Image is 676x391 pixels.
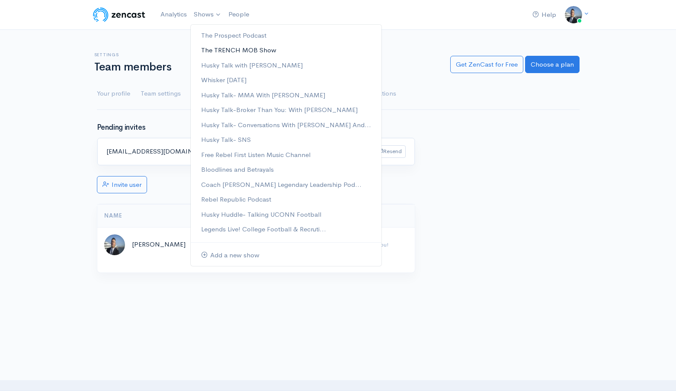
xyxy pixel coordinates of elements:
img: ZenCast Logo [92,6,147,23]
li: [EMAIL_ADDRESS][DOMAIN_NAME] [97,138,415,165]
a: Team settings [141,78,181,109]
a: Whisker [DATE] [191,73,381,88]
h3: Pending invites [97,124,415,132]
a: Husky Talk- SNS [191,132,381,147]
a: The Prospect Podcast [191,28,381,43]
a: Choose a plan [525,56,580,74]
a: Husky Talk- Conversations With [PERSON_NAME] And... [191,118,381,133]
ul: Shows [190,24,382,267]
a: Coach [PERSON_NAME] Legendary Leadership Pod... [191,177,381,192]
a: Rebel Republic Podcast [191,192,381,207]
a: Help [529,6,560,24]
img: ... [104,234,125,255]
a: Add a new show [191,248,381,263]
h1: Team members [94,61,440,74]
img: ... [565,6,582,23]
a: Analytics [157,5,190,24]
a: Shows [190,5,225,24]
a: Bloodlines and Betrayals [191,162,381,177]
a: Husky Huddle- Talking UCONN Football [191,207,381,222]
a: Husky Talk with [PERSON_NAME] [191,58,381,73]
a: Husky Talk-Broker Than You: With [PERSON_NAME] [191,103,381,118]
th: Name [97,205,199,228]
a: Free Rebel First Listen Music Channel [191,147,381,163]
span: [PERSON_NAME] [132,240,186,248]
a: People [225,5,253,24]
a: Get ZenCast for Free [450,56,523,74]
a: Husky Talk- MMA With [PERSON_NAME] [191,88,381,103]
a: Invite user [97,176,147,194]
a: Your profile [97,78,130,109]
h6: Settings [94,52,440,57]
a: The TRENCH MOB Show [191,43,381,58]
button: Resend [373,145,406,158]
a: Legends Live! College Football & Recruti... [191,222,381,237]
